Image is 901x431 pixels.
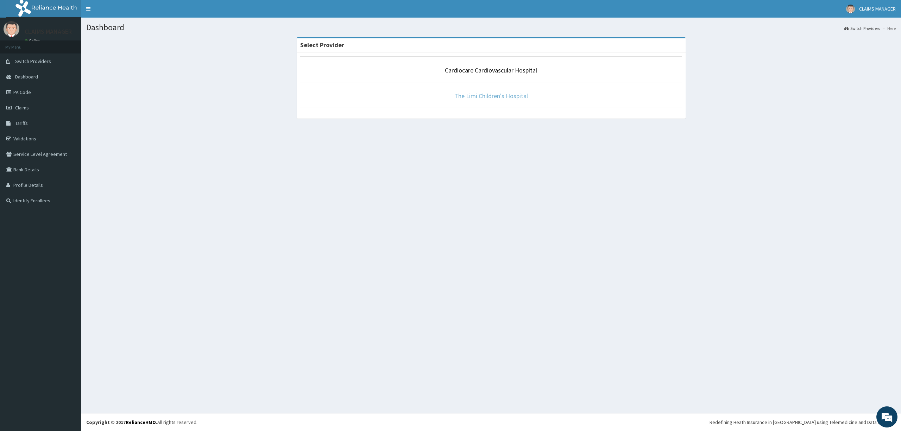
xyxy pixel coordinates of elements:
a: Switch Providers [844,25,880,31]
span: Claims [15,104,29,111]
span: Switch Providers [15,58,51,64]
a: The Limi Children's Hospital [454,92,528,100]
img: User Image [4,21,19,37]
a: Cardiocare Cardiovascular Hospital [445,66,537,74]
img: User Image [846,5,855,13]
a: Online [25,38,42,43]
li: Here [881,25,896,31]
h1: Dashboard [86,23,896,32]
a: RelianceHMO [126,419,156,425]
strong: Copyright © 2017 . [86,419,157,425]
div: Minimize live chat window [115,4,132,20]
textarea: Type your message and hit 'Enter' [4,192,134,217]
div: Chat with us now [37,39,118,49]
img: d_794563401_company_1708531726252_794563401 [13,35,29,53]
div: Redefining Heath Insurance in [GEOGRAPHIC_DATA] using Telemedicine and Data Science! [710,419,896,426]
span: Tariffs [15,120,28,126]
span: Dashboard [15,74,38,80]
footer: All rights reserved. [81,413,901,431]
span: CLAIMS MANAGER [859,6,896,12]
p: CLAIMS MANAGER [25,28,72,35]
span: We're online! [41,89,97,160]
strong: Select Provider [300,41,344,49]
